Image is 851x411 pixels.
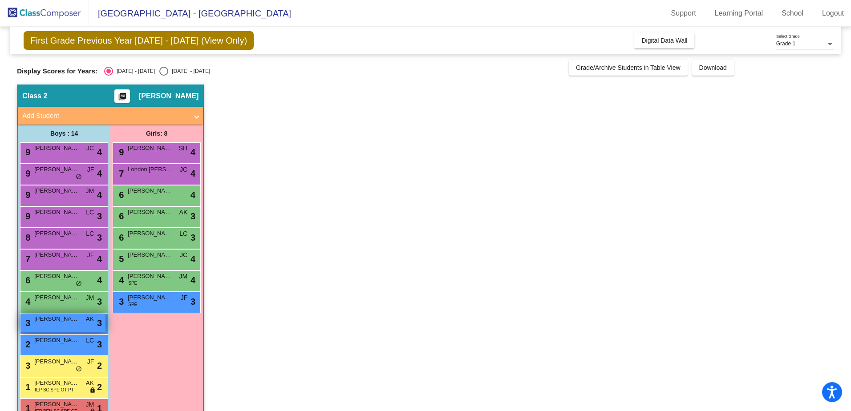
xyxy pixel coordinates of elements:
span: [PERSON_NAME] [34,400,79,409]
span: JM [86,400,94,409]
span: 2 [97,359,102,372]
span: First Grade Previous Year [DATE] - [DATE] (View Only) [24,31,254,50]
span: AK [179,208,188,217]
span: [PERSON_NAME] [128,272,172,281]
span: [PERSON_NAME] [128,250,172,259]
span: AK [86,379,94,388]
span: 3 [97,295,102,308]
span: JF [181,293,188,302]
mat-icon: picture_as_pdf [117,92,128,105]
span: do_not_disturb_alt [76,366,82,373]
span: [PERSON_NAME] [34,314,79,323]
span: [PERSON_NAME] [139,92,199,101]
span: 8 [23,233,30,242]
span: 4 [190,252,195,266]
span: 6 [23,275,30,285]
span: do_not_disturb_alt [76,173,82,181]
span: lock [89,387,96,394]
span: 4 [190,167,195,180]
span: 4 [23,297,30,306]
span: [PERSON_NAME] [34,379,79,387]
span: 4 [97,167,102,180]
span: 3 [190,295,195,308]
span: JF [87,250,94,260]
span: JC [86,144,94,153]
span: 3 [97,231,102,244]
span: [PERSON_NAME] [128,186,172,195]
span: 4 [97,188,102,201]
span: [PERSON_NAME] [34,144,79,153]
span: 5 [117,254,124,264]
span: [PERSON_NAME] [128,144,172,153]
span: JM [86,293,94,302]
span: 9 [23,190,30,200]
span: [PERSON_NAME] [128,229,172,238]
span: [PERSON_NAME] [34,208,79,217]
span: 7 [23,254,30,264]
div: Girls: 8 [110,125,203,142]
span: 4 [97,145,102,159]
span: Grade/Archive Students in Table View [576,64,681,71]
span: London [PERSON_NAME] [128,165,172,174]
span: Class 2 [22,92,47,101]
button: Download [692,60,734,76]
span: [PERSON_NAME] [34,250,79,259]
span: 3 [117,297,124,306]
span: LC [179,229,187,238]
mat-radio-group: Select an option [104,67,210,76]
div: [DATE] - [DATE] [113,67,155,75]
span: IEP SC SPE OT PT [35,387,73,393]
button: Digital Data Wall [634,32,694,48]
mat-expansion-panel-header: Add Student [18,107,203,125]
span: SPE [128,301,137,308]
span: [PERSON_NAME] [34,336,79,345]
span: 2 [23,339,30,349]
span: 3 [23,361,30,371]
span: JF [87,165,94,174]
span: 6 [117,233,124,242]
span: do_not_disturb_alt [76,280,82,287]
a: Support [664,6,703,20]
span: 4 [97,252,102,266]
span: JF [87,357,94,367]
a: School [774,6,810,20]
span: 9 [23,211,30,221]
span: 4 [117,275,124,285]
a: Learning Portal [708,6,770,20]
span: AK [86,314,94,324]
span: 4 [190,188,195,201]
span: LC [86,208,94,217]
span: SPE [128,280,137,286]
mat-panel-title: Add Student [22,111,188,121]
span: Digital Data Wall [641,37,687,44]
span: 3 [97,210,102,223]
span: [PERSON_NAME] [128,208,172,217]
span: 4 [190,274,195,287]
span: JM [86,186,94,196]
span: Display Scores for Years: [17,67,97,75]
span: 9 [23,147,30,157]
span: LC [86,336,94,345]
div: [DATE] - [DATE] [168,67,210,75]
span: 3 [190,210,195,223]
span: 3 [97,338,102,351]
span: 9 [117,147,124,157]
span: JC [180,250,187,260]
span: 3 [97,316,102,330]
span: 7 [117,169,124,178]
span: 3 [190,231,195,244]
span: 9 [23,169,30,178]
span: Grade 1 [776,40,795,47]
button: Print Students Details [114,89,130,103]
span: 1 [23,382,30,392]
span: [PERSON_NAME] [34,165,79,174]
button: Grade/Archive Students in Table View [569,60,688,76]
span: [GEOGRAPHIC_DATA] - [GEOGRAPHIC_DATA] [89,6,291,20]
span: [PERSON_NAME] [128,293,172,302]
span: [PERSON_NAME] [34,186,79,195]
span: 2 [97,380,102,394]
span: Download [699,64,727,71]
span: 4 [190,145,195,159]
span: JM [179,272,188,281]
span: [PERSON_NAME] [34,272,79,281]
